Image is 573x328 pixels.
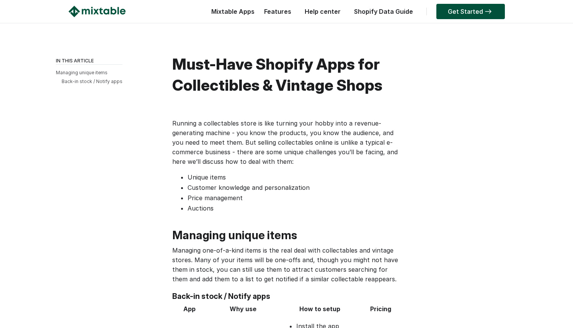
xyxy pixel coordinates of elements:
[56,57,122,65] div: IN THIS ARTICLE
[260,8,295,15] a: Features
[350,8,417,15] a: Shopify Data Guide
[69,6,126,17] img: Mixtable logo
[172,292,402,301] h3: Back-in stock / Notify apps
[188,204,402,213] li: Auctions
[172,54,402,96] h1: Must-Have Shopify Apps for Collectibles & Vintage Shops
[206,304,280,314] th: Why use
[188,183,402,193] li: Customer knowledge and personalization
[172,119,402,166] p: Running a collectables store is like turning your hobby into a revenue-generating machine - you k...
[301,8,344,15] a: Help center
[188,173,402,182] li: Unique items
[360,304,401,314] th: Pricing
[207,6,255,21] div: Mixtable Apps
[172,228,402,242] h2: Managing unique items
[173,304,206,314] th: App
[188,193,402,203] li: Price management
[56,70,108,75] a: Managing unique items
[436,4,505,19] a: Get Started
[62,78,122,84] a: Back-in stock / Notify apps
[281,304,359,314] th: How to setup
[172,246,402,284] p: Managing one-of-a-kind items is the real deal with collectables and vintage stores. Many of your ...
[483,9,493,14] img: arrow-right.svg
